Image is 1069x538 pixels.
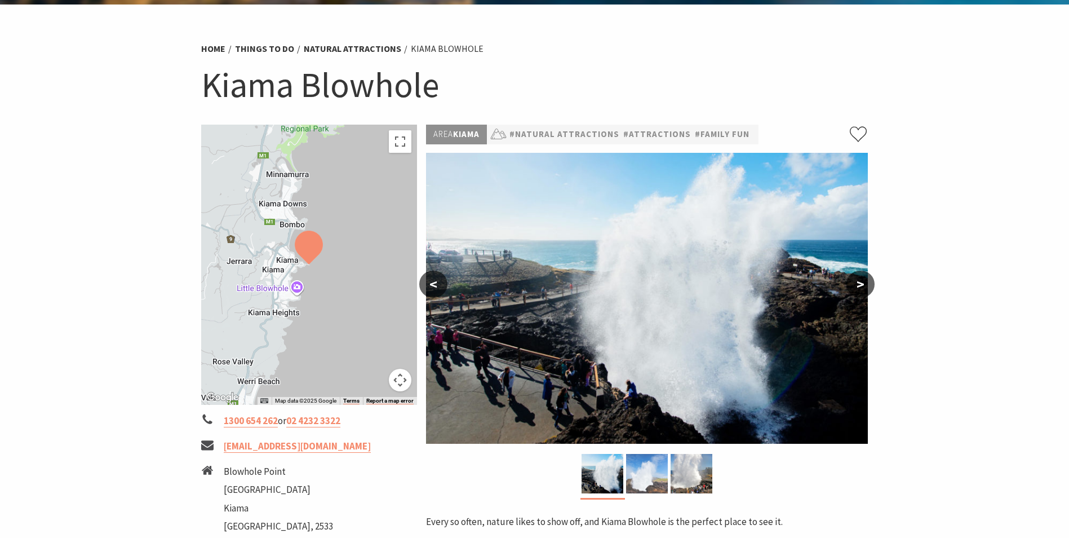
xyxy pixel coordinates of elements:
[204,390,241,405] a: Open this area in Google Maps (opens a new window)
[426,153,868,444] img: Close up of the Kiama Blowhole
[235,43,294,55] a: Things To Do
[304,43,401,55] a: Natural Attractions
[433,129,453,139] span: Area
[224,414,278,427] a: 1300 654 262
[224,519,333,534] li: [GEOGRAPHIC_DATA], 2533
[224,482,333,497] li: [GEOGRAPHIC_DATA]
[224,501,333,516] li: Kiama
[224,464,333,479] li: Blowhole Point
[509,127,619,142] a: #Natural Attractions
[275,398,336,404] span: Map data ©2025 Google
[286,414,340,427] a: 02 4232 3322
[389,369,411,391] button: Map camera controls
[671,454,712,493] img: Kiama Blowhole
[623,127,691,142] a: #Attractions
[201,43,225,55] a: Home
[201,62,868,108] h1: Kiama Blowhole
[224,440,371,453] a: [EMAIL_ADDRESS][DOMAIN_NAME]
[366,398,414,404] a: Report a map error
[626,454,668,493] img: Kiama Blowhole
[204,390,241,405] img: Google
[426,514,868,530] p: Every so often, nature likes to show off, and Kiama Blowhole is the perfect place to see it.
[582,454,623,493] img: Close up of the Kiama Blowhole
[419,271,447,298] button: <
[426,125,487,144] p: Kiama
[389,130,411,153] button: Toggle fullscreen view
[201,413,418,429] li: or
[846,271,875,298] button: >
[343,398,360,404] a: Terms (opens in new tab)
[411,42,484,56] li: Kiama Blowhole
[260,397,268,405] button: Keyboard shortcuts
[695,127,749,142] a: #Family Fun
